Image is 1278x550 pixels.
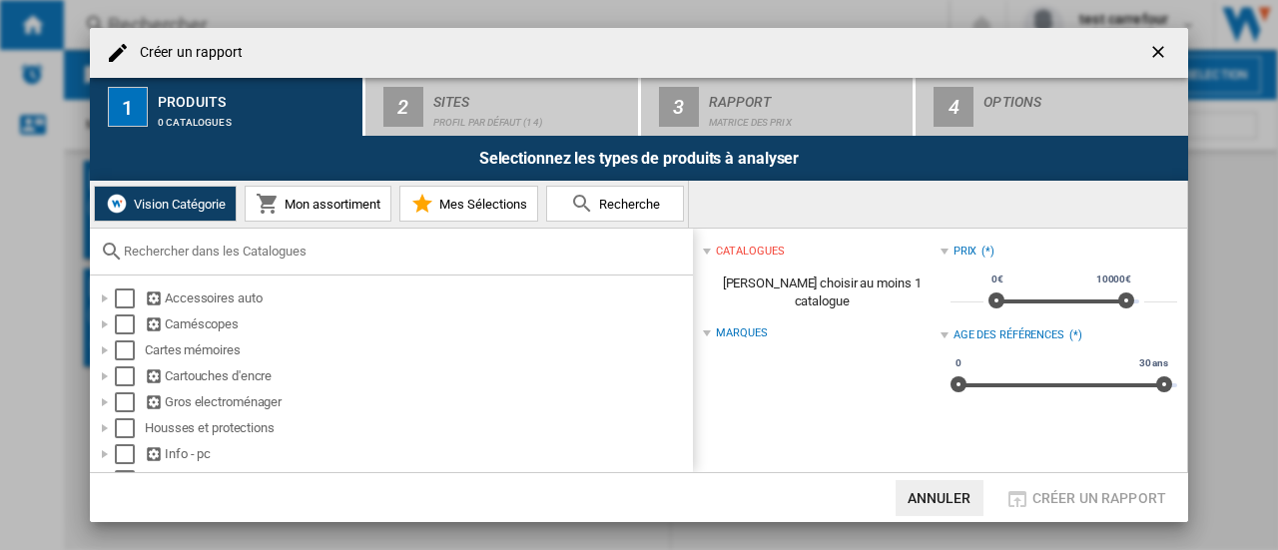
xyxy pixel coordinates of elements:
[1093,272,1134,287] span: 10000€
[115,314,145,334] md-checkbox: Select
[115,470,145,490] md-checkbox: Select
[115,418,145,438] md-checkbox: Select
[434,197,527,212] span: Mes Sélections
[145,366,690,386] div: Cartouches d'encre
[124,244,683,259] input: Rechercher dans les Catalogues
[365,78,640,136] button: 2 Sites Profil par défaut (14)
[399,186,538,222] button: Mes Sélections
[988,272,1006,287] span: 0€
[934,87,973,127] div: 4
[245,186,391,222] button: Mon assortiment
[158,107,354,128] div: 0 catalogues
[1032,490,1166,506] span: Créer un rapport
[90,136,1188,181] div: Selectionnez les types de produits à analyser
[90,78,364,136] button: 1 Produits 0 catalogues
[145,314,690,334] div: Caméscopes
[115,366,145,386] md-checkbox: Select
[145,444,690,464] div: Info - pc
[953,355,964,371] span: 0
[145,340,690,360] div: Cartes mémoires
[145,392,690,412] div: Gros electroménager
[145,288,690,308] div: Accessoires auto
[383,87,423,127] div: 2
[108,87,148,127] div: 1
[1136,355,1171,371] span: 30 ans
[115,340,145,360] md-checkbox: Select
[158,86,354,107] div: Produits
[954,327,1064,343] div: Age des références
[716,244,784,260] div: catalogues
[130,43,244,63] h4: Créer un rapport
[1140,33,1180,73] button: getI18NText('BUTTONS.CLOSE_DIALOG')
[641,78,916,136] button: 3 Rapport Matrice des prix
[94,186,237,222] button: Vision Catégorie
[433,107,630,128] div: Profil par défaut (14)
[716,325,767,341] div: Marques
[115,392,145,412] md-checkbox: Select
[433,86,630,107] div: Sites
[145,470,690,490] div: Info - périphériques
[129,197,226,212] span: Vision Catégorie
[916,78,1188,136] button: 4 Options
[546,186,684,222] button: Recherche
[896,480,983,516] button: Annuler
[709,86,906,107] div: Rapport
[999,480,1172,516] button: Créer un rapport
[709,107,906,128] div: Matrice des prix
[594,197,660,212] span: Recherche
[954,244,977,260] div: Prix
[115,444,145,464] md-checkbox: Select
[105,192,129,216] img: wiser-icon-white.png
[703,265,940,320] span: [PERSON_NAME] choisir au moins 1 catalogue
[1148,42,1172,66] ng-md-icon: getI18NText('BUTTONS.CLOSE_DIALOG')
[145,418,690,438] div: Housses et protections
[115,288,145,308] md-checkbox: Select
[659,87,699,127] div: 3
[983,86,1180,107] div: Options
[280,197,380,212] span: Mon assortiment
